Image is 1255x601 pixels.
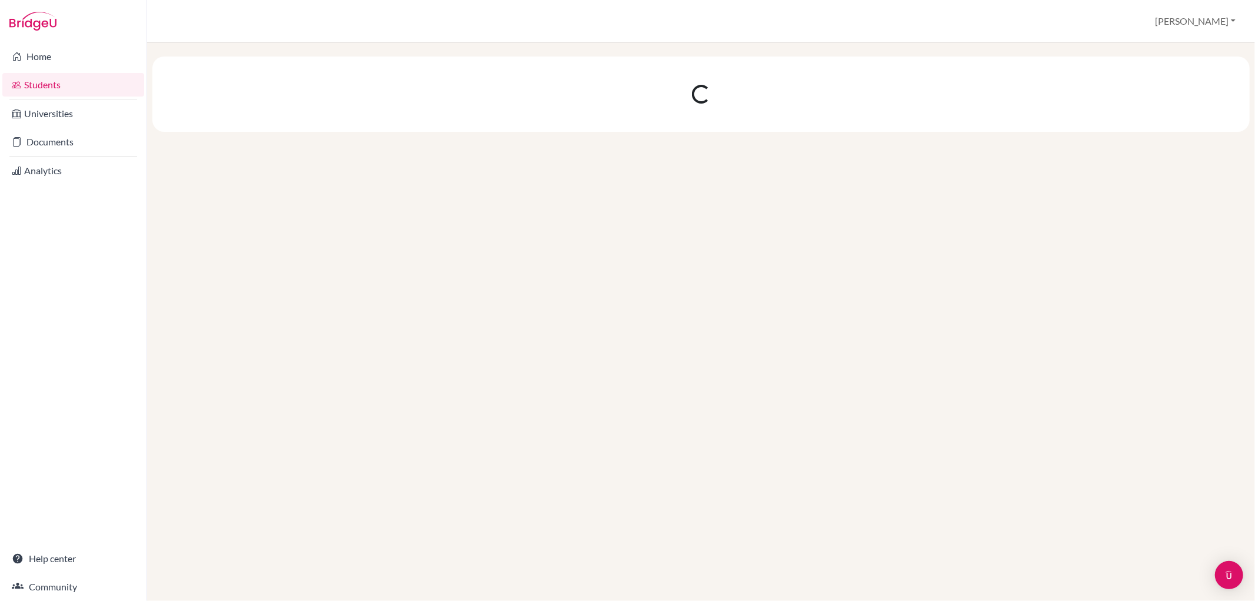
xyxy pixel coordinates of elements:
a: Universities [2,102,144,125]
a: Home [2,45,144,68]
a: Documents [2,130,144,154]
a: Students [2,73,144,97]
a: Analytics [2,159,144,182]
button: [PERSON_NAME] [1150,10,1241,32]
div: Open Intercom Messenger [1215,561,1243,589]
a: Community [2,575,144,599]
img: Bridge-U [9,12,56,31]
a: Help center [2,547,144,570]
